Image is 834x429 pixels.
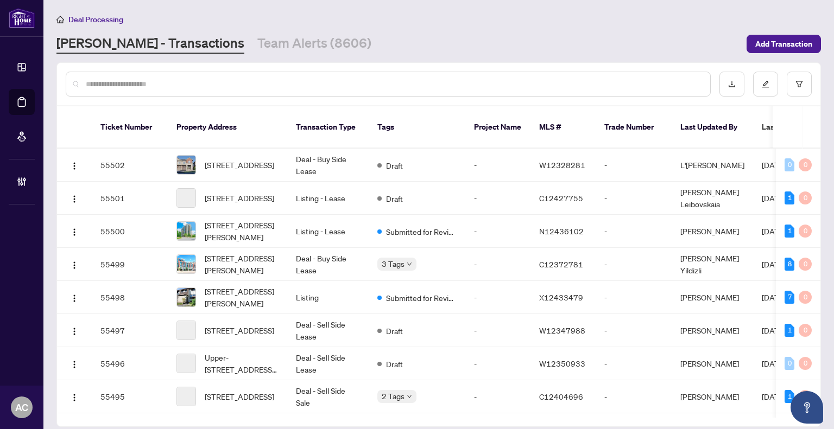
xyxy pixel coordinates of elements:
img: Logo [70,195,79,203]
td: [PERSON_NAME] [672,314,753,347]
img: Logo [70,327,79,336]
img: Logo [70,393,79,402]
div: 0 [799,324,812,337]
td: [PERSON_NAME] [672,347,753,380]
td: Listing - Lease [287,215,369,248]
span: [DATE] [762,392,786,401]
span: 3 Tags [382,258,405,270]
td: [PERSON_NAME] [672,380,753,413]
td: [PERSON_NAME] Leibovskaia [672,182,753,215]
img: Logo [70,162,79,170]
span: Add Transaction [755,35,812,53]
button: edit [753,72,778,97]
td: [PERSON_NAME] [672,215,753,248]
span: W12328281 [539,160,585,170]
img: Logo [70,360,79,369]
th: Property Address [168,106,287,149]
button: download [719,72,744,97]
div: 0 [799,357,812,370]
td: - [465,281,530,314]
span: C12404696 [539,392,583,401]
div: 0 [799,158,812,171]
td: - [465,248,530,281]
td: Deal - Buy Side Lease [287,149,369,182]
span: C12427755 [539,193,583,203]
img: Logo [70,261,79,270]
span: Submitted for Review [386,292,457,304]
button: Logo [66,222,83,240]
span: Draft [386,159,403,171]
th: Ticket Number [92,106,168,149]
div: 0 [785,158,794,171]
div: 1 [785,390,794,403]
td: - [596,182,672,215]
td: - [596,149,672,182]
span: Upper-[STREET_ADDRESS][PERSON_NAME] [205,351,279,375]
div: 7 [785,291,794,304]
div: 1 [785,324,794,337]
button: Logo [66,289,83,306]
th: Tags [369,106,465,149]
div: 0 [799,291,812,304]
th: MLS # [530,106,596,149]
td: 55502 [92,149,168,182]
span: [DATE] [762,358,786,368]
td: L'[PERSON_NAME] [672,149,753,182]
span: Draft [386,193,403,204]
span: Last Modified Date [762,121,828,133]
div: 1 [785,191,794,204]
span: [STREET_ADDRESS][PERSON_NAME] [205,285,279,309]
div: 8 [785,258,794,271]
a: [PERSON_NAME] - Transactions [56,34,244,54]
span: [STREET_ADDRESS] [205,324,274,336]
img: logo [9,8,35,28]
td: 55496 [92,347,168,380]
span: down [407,394,412,399]
span: edit [762,80,769,88]
button: filter [787,72,812,97]
td: - [596,248,672,281]
td: - [596,314,672,347]
div: 0 [799,191,812,204]
span: [DATE] [762,292,786,302]
img: thumbnail-img [177,288,195,306]
button: Logo [66,322,83,339]
img: thumbnail-img [177,156,195,174]
td: Deal - Sell Side Lease [287,347,369,380]
td: [PERSON_NAME] Yildizli [672,248,753,281]
button: Add Transaction [747,35,821,53]
td: - [465,380,530,413]
span: [STREET_ADDRESS] [205,192,274,204]
button: Open asap [791,391,823,424]
div: 0 [799,225,812,238]
span: Submitted for Review [386,226,457,238]
button: Logo [66,388,83,405]
span: Deal Processing [68,15,123,24]
span: [DATE] [762,193,786,203]
span: W12347988 [539,325,585,335]
span: [DATE] [762,259,786,269]
span: C12372781 [539,259,583,269]
span: Draft [386,325,403,337]
span: down [407,261,412,267]
span: W12350933 [539,358,585,368]
td: - [465,314,530,347]
td: - [596,347,672,380]
span: N12436102 [539,226,584,236]
span: [STREET_ADDRESS][PERSON_NAME] [205,252,279,276]
td: - [465,215,530,248]
div: 0 [799,258,812,271]
div: 1 [785,225,794,238]
button: Logo [66,189,83,207]
span: [STREET_ADDRESS] [205,159,274,171]
td: 55495 [92,380,168,413]
span: X12433479 [539,292,583,302]
td: - [596,281,672,314]
td: - [465,149,530,182]
div: 0 [785,357,794,370]
td: 55500 [92,215,168,248]
button: Logo [66,156,83,174]
span: Draft [386,358,403,370]
span: download [728,80,736,88]
button: Logo [66,255,83,273]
